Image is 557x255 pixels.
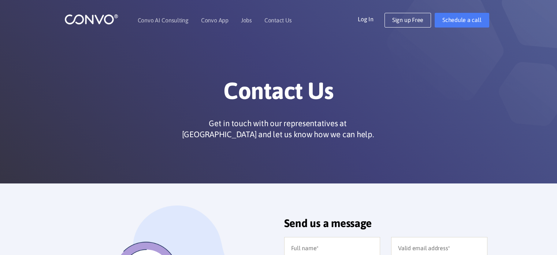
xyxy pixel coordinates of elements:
[179,118,377,140] p: Get in touch with our representatives at [GEOGRAPHIC_DATA] and let us know how we can help.
[358,13,385,25] a: Log In
[435,13,489,28] a: Schedule a call
[75,77,482,110] h1: Contact Us
[201,17,229,23] a: Convo App
[138,17,189,23] a: Convo AI Consulting
[264,17,292,23] a: Contact Us
[241,17,252,23] a: Jobs
[385,13,431,28] a: Sign up Free
[284,216,487,235] h2: Send us a message
[64,14,118,25] img: logo_1.png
